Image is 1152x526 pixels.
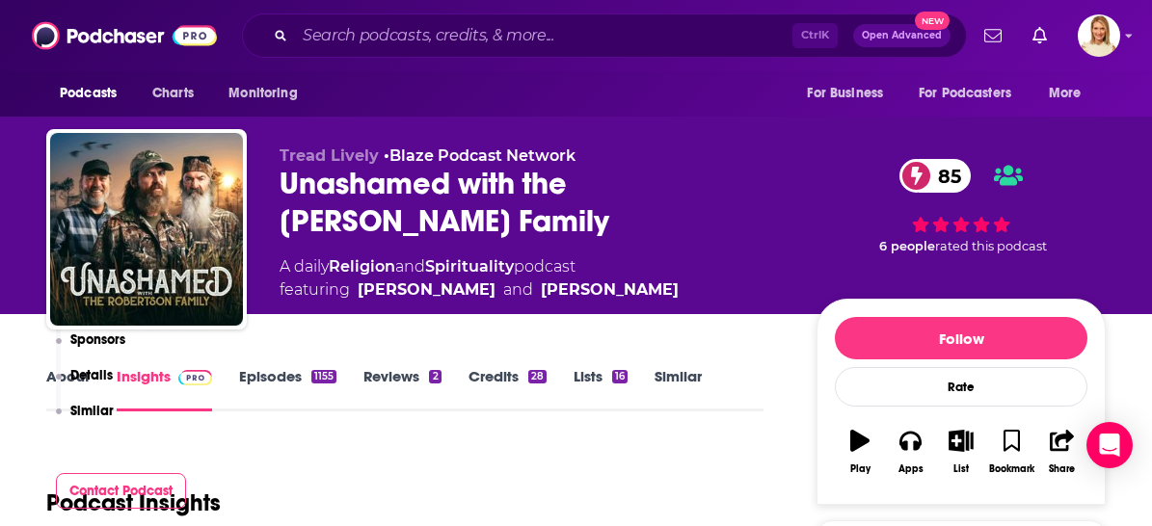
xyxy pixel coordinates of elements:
[919,159,971,193] span: 85
[862,31,942,40] span: Open Advanced
[541,278,679,302] a: Zach Dasher
[56,473,187,509] button: Contact Podcast
[835,417,885,487] button: Play
[953,463,969,475] div: List
[389,146,576,165] a: Blaze Podcast Network
[1078,14,1120,57] button: Show profile menu
[1086,422,1133,468] div: Open Intercom Messenger
[363,367,441,411] a: Reviews2
[50,133,243,326] img: Unashamed with the Robertson Family
[46,367,90,411] a: About
[915,12,950,30] span: New
[835,367,1087,407] div: Rate
[574,367,628,411] a: Lists16
[906,75,1039,112] button: open menu
[429,370,441,383] div: 2
[1025,19,1055,52] a: Show notifications dropdown
[1049,463,1075,475] div: Share
[228,80,297,107] span: Monitoring
[612,370,628,383] div: 16
[242,13,967,58] div: Search podcasts, credits, & more...
[60,80,117,107] span: Podcasts
[46,75,142,112] button: open menu
[792,23,838,48] span: Ctrl K
[329,257,395,276] a: Religion
[280,278,679,302] span: featuring
[1037,417,1087,487] button: Share
[936,417,986,487] button: List
[986,417,1036,487] button: Bookmark
[280,255,679,302] div: A daily podcast
[46,488,221,517] h1: Podcast Insights
[1035,75,1106,112] button: open menu
[384,146,576,165] span: •
[899,159,971,193] a: 85
[56,367,114,403] button: Details
[70,403,114,419] p: Similar
[358,278,496,302] a: Phil Robertson
[280,146,379,165] span: Tread Lively
[425,257,514,276] a: Spirituality
[853,24,951,47] button: Open AdvancedNew
[850,463,871,475] div: Play
[140,75,205,112] a: Charts
[215,75,322,112] button: open menu
[311,370,336,383] div: 1155
[70,367,113,383] p: Details
[989,463,1034,475] div: Bookmark
[152,80,194,107] span: Charts
[239,367,336,411] a: Episodes1155
[807,80,883,107] span: For Business
[879,239,935,253] span: 6 people
[295,20,792,51] input: Search podcasts, credits, & more...
[1078,14,1120,57] img: User Profile
[935,239,1047,253] span: rated this podcast
[898,463,924,475] div: Apps
[1049,80,1082,107] span: More
[32,17,217,54] img: Podchaser - Follow, Share and Rate Podcasts
[977,19,1009,52] a: Show notifications dropdown
[395,257,425,276] span: and
[1078,14,1120,57] span: Logged in as leannebush
[469,367,547,411] a: Credits28
[835,317,1087,359] button: Follow
[919,80,1011,107] span: For Podcasters
[793,75,907,112] button: open menu
[528,370,547,383] div: 28
[655,367,702,411] a: Similar
[503,278,533,302] span: and
[817,146,1106,267] div: 85 6 peoplerated this podcast
[178,370,212,385] img: Podchaser Pro
[885,417,935,487] button: Apps
[56,403,115,438] button: Similar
